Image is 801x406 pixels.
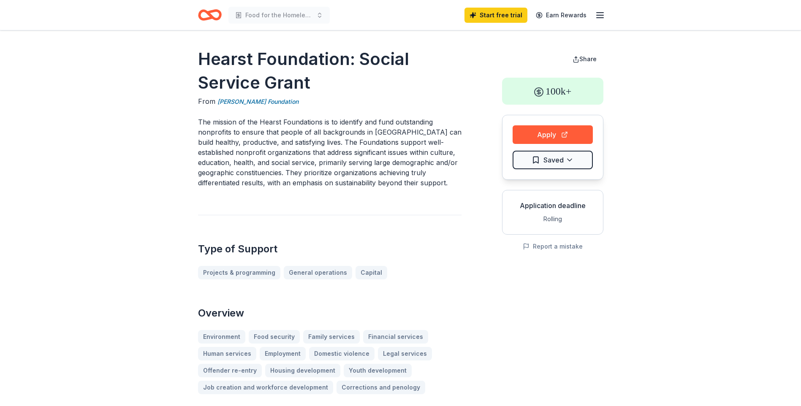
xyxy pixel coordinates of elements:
[198,306,462,320] h2: Overview
[245,10,313,20] span: Food for the Homeless and Food Insecure
[502,78,603,105] div: 100k+
[523,241,583,252] button: Report a mistake
[579,55,597,62] span: Share
[198,47,462,95] h1: Hearst Foundation: Social Service Grant
[198,5,222,25] a: Home
[284,266,352,279] a: General operations
[464,8,527,23] a: Start free trial
[566,51,603,68] button: Share
[509,214,596,224] div: Rolling
[543,154,564,165] span: Saved
[198,96,462,107] div: From
[217,97,299,107] a: [PERSON_NAME] Foundation
[228,7,330,24] button: Food for the Homeless and Food Insecure
[531,8,592,23] a: Earn Rewards
[513,125,593,144] button: Apply
[509,200,596,211] div: Application deadline
[356,266,387,279] a: Capital
[513,151,593,169] button: Saved
[198,117,462,188] p: The mission of the Hearst Foundations is to identify and fund outstanding nonprofits to ensure th...
[198,242,462,256] h2: Type of Support
[198,266,280,279] a: Projects & programming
